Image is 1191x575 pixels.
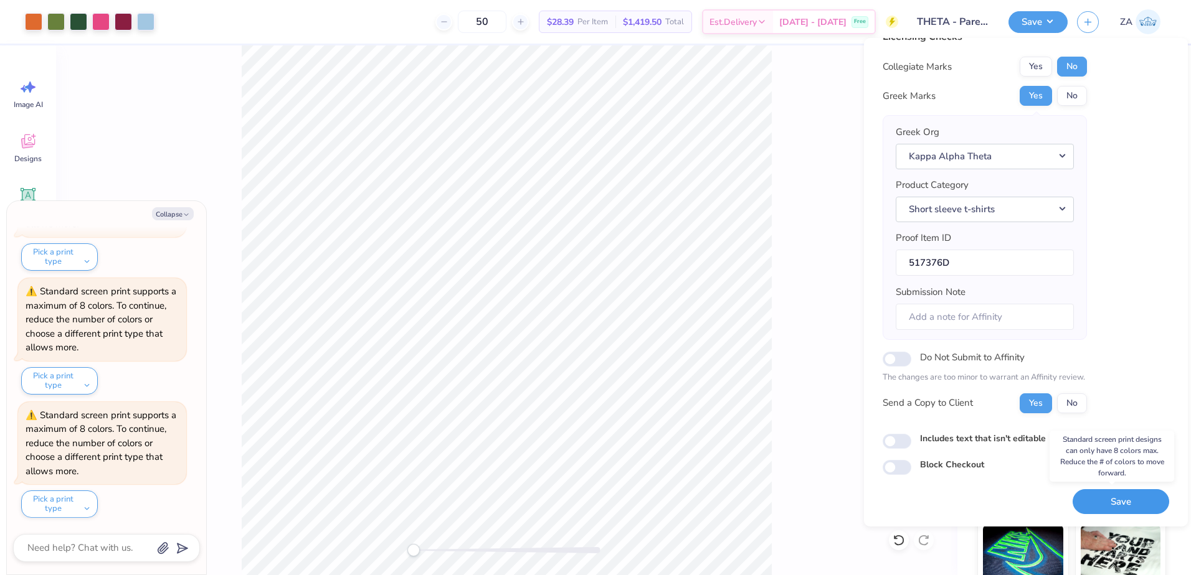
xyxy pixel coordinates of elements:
button: Save [1073,489,1169,515]
button: Collapse [152,207,194,220]
span: Free [854,17,866,26]
label: Greek Org [896,125,939,139]
div: Collegiate Marks [883,60,952,74]
input: Add a note for Affinity [896,304,1074,330]
label: Do Not Submit to Affinity [920,349,1025,365]
div: Standard screen print supports a maximum of 8 colors. To continue, reduce the number of colors or... [26,409,176,477]
label: Includes text that isn't editable [920,432,1046,445]
button: Yes [1020,86,1052,106]
input: Untitled Design [908,9,999,34]
img: Zuriel Alaba [1136,9,1160,34]
button: No [1057,86,1087,106]
span: Designs [14,154,42,164]
button: No [1057,57,1087,77]
div: Standard screen print supports a maximum of 8 colors. To continue, reduce the number of colors or... [26,162,176,230]
button: Pick a print type [21,490,98,518]
div: Accessibility label [407,544,420,556]
span: Total [665,16,684,29]
div: Greek Marks [883,89,936,103]
button: Save [1008,11,1068,33]
span: Per Item [577,16,608,29]
div: Standard screen print supports a maximum of 8 colors. To continue, reduce the number of colors or... [26,285,176,353]
span: $28.39 [547,16,574,29]
label: Block Checkout [920,458,984,471]
div: Standard screen print designs can only have 8 colors max. Reduce the # of colors to move forward. [1050,431,1174,482]
p: The changes are too minor to warrant an Affinity review. [883,372,1087,384]
div: Send a Copy to Client [883,396,973,410]
span: $1,419.50 [623,16,662,29]
button: Yes [1020,57,1052,77]
span: [DATE] - [DATE] [779,16,847,29]
label: Proof Item ID [896,231,951,245]
button: Yes [1020,393,1052,413]
label: Submission Note [896,285,966,299]
a: ZA [1114,9,1166,34]
label: Product Category [896,178,969,192]
input: – – [458,11,506,33]
span: ZA [1120,15,1132,29]
button: Short sleeve t-shirts [896,197,1074,222]
span: Est. Delivery [709,16,757,29]
button: Pick a print type [21,367,98,395]
span: Image AI [14,100,43,110]
button: Kappa Alpha Theta [896,144,1074,169]
button: Pick a print type [21,243,98,271]
button: No [1057,393,1087,413]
